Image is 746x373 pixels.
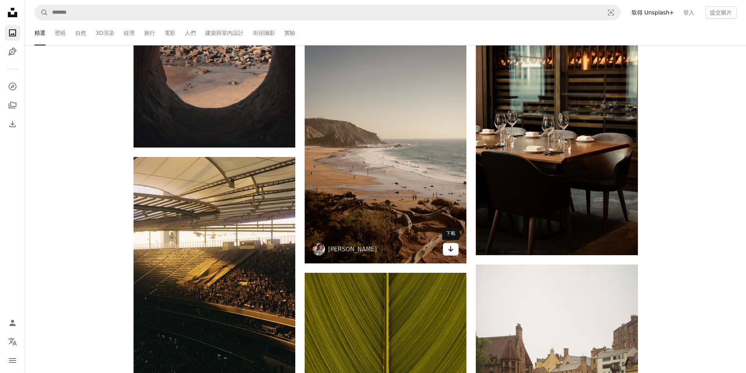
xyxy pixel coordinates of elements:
[144,20,155,45] a: 旅行
[124,20,135,45] a: 紋理
[134,274,295,281] a: 日落時分，體育場座位上坐滿了觀眾。
[5,79,20,94] a: 探索
[75,20,86,45] a: 自然
[5,116,20,132] a: 下載歷史記錄
[124,30,135,36] font: 紋理
[476,13,638,255] img: 優雅的餐桌，適合正式用餐。
[75,30,86,36] font: 自然
[328,246,377,253] font: [PERSON_NAME]
[5,25,20,41] a: 照片
[253,20,275,45] a: 街頭攝影
[705,6,737,19] button: 提交圖片
[476,130,638,137] a: 優雅的餐桌，適合正式用餐。
[185,30,196,36] font: 人們
[5,334,20,350] button: 語言
[305,21,466,263] img: 日落時分，沙灘上波濤洶湧，岩石峭壁密布
[96,30,114,36] font: 3D渲染
[55,30,66,36] font: 壁紙
[205,20,244,45] a: 建築與室內設計
[5,353,20,368] button: 選單
[446,231,455,236] font: 下載
[627,6,679,19] a: 取得 Unsplash+
[284,30,295,36] font: 實驗
[632,9,674,16] font: 取得 Unsplash+
[55,20,66,45] a: 壁紙
[164,30,175,36] font: 電影
[601,5,620,20] button: 視覺搜尋
[5,44,20,59] a: 插畫
[305,139,466,146] a: 日落時分，沙灘上波濤洶湧，岩石峭壁密布
[679,6,699,19] a: 登入
[144,30,155,36] font: 旅行
[443,243,459,256] a: 下載
[5,315,20,331] a: 登入 / 註冊
[96,20,114,45] a: 3D渲染
[253,30,275,36] font: 街頭攝影
[34,5,621,20] form: 在全站範圍內尋找視覺效果
[164,20,175,45] a: 電影
[5,5,20,22] a: 首頁 — Unsplash
[205,30,244,36] font: 建築與室內設計
[328,245,377,253] a: [PERSON_NAME]
[710,9,732,16] font: 提交圖片
[683,9,694,16] font: 登入
[185,20,196,45] a: 人們
[35,5,48,20] button: 搜尋 Unsplash
[284,20,295,45] a: 實驗
[5,97,20,113] a: 收藏
[312,243,325,256] img: 前往保羅·本丹迪的個人資料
